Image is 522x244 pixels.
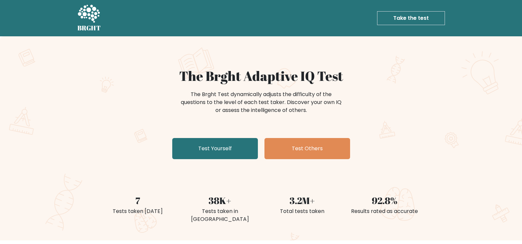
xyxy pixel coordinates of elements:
a: Take the test [377,11,445,25]
div: 7 [100,193,175,207]
h5: BRGHT [77,24,101,32]
div: The Brght Test dynamically adjusts the difficulty of the questions to the level of each test take... [179,90,343,114]
div: 3.2M+ [265,193,340,207]
h1: The Brght Adaptive IQ Test [100,68,422,84]
a: BRGHT [77,3,101,34]
div: Total tests taken [265,207,340,215]
div: Tests taken in [GEOGRAPHIC_DATA] [183,207,257,223]
a: Test Others [264,138,350,159]
a: Test Yourself [172,138,258,159]
div: 38K+ [183,193,257,207]
div: Tests taken [DATE] [100,207,175,215]
div: 92.8% [347,193,422,207]
div: Results rated as accurate [347,207,422,215]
